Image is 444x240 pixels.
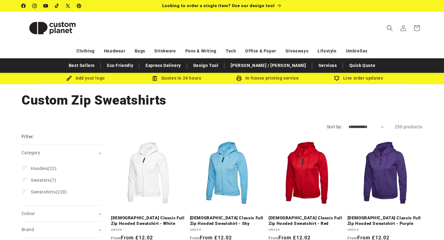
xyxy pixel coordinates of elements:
a: Quick Quote [346,60,379,71]
span: Sweatshirts [31,189,56,194]
span: Category [22,150,40,155]
a: [DEMOGRAPHIC_DATA] Classic Full Zip Hooded Sweatshirt - Purple [347,215,423,226]
a: [DEMOGRAPHIC_DATA] Classic Full Zip Hooded Sweatshirt - Red [269,215,344,226]
img: Brush Icon [66,76,72,81]
span: Colour [22,211,35,216]
span: Looking to order a single item? Use our design tool [162,3,275,8]
img: Order Updates Icon [152,76,158,81]
a: Drinkware [154,46,176,56]
iframe: Chat Widget [413,210,444,240]
summary: Category (0 selected) [22,145,102,161]
img: Custom Planet [22,14,83,42]
a: Umbrellas [346,46,368,56]
a: Headwear [104,46,125,56]
div: In-house printing service [222,74,313,82]
a: Clothing [76,46,95,56]
div: Add your logo [40,74,131,82]
a: Bags [135,46,145,56]
div: Live order updates [313,74,404,82]
a: Best Sellers [66,60,98,71]
span: (7) [31,177,56,183]
img: Order updates [334,76,339,81]
span: (23) [31,166,57,171]
a: Pens & Writing [185,46,216,56]
summary: Colour (0 selected) [22,206,102,221]
a: Custom Planet [19,12,86,44]
a: [DEMOGRAPHIC_DATA] Classic Full Zip Hooded Sweatshirt - Sky [190,215,265,226]
span: (220) [31,189,67,195]
summary: Brand (0 selected) [22,222,102,238]
a: [PERSON_NAME] / [PERSON_NAME] [228,60,309,71]
a: Services [315,60,340,71]
a: Express Delivery [142,60,184,71]
a: [DEMOGRAPHIC_DATA] Classic Full Zip Hooded Sweatshirt - White [111,215,186,226]
a: Giveaways [286,46,308,56]
h1: Custom Zip Sweatshirts [22,92,422,109]
h2: Filter: [22,133,34,140]
a: Eco Friendly [104,60,136,71]
a: Design Tool [190,60,222,71]
label: Sort by: [327,124,342,129]
div: Quotes in 24 hours [131,74,222,82]
span: Sweaters [31,178,50,183]
summary: Search [383,21,397,35]
img: In-house printing [236,76,242,81]
span: Hoodies [31,166,48,171]
a: Office & Paper [245,46,276,56]
span: 250 products [395,124,422,129]
a: Lifestyle [318,46,336,56]
span: Brand [22,227,34,232]
a: Tech [226,46,236,56]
